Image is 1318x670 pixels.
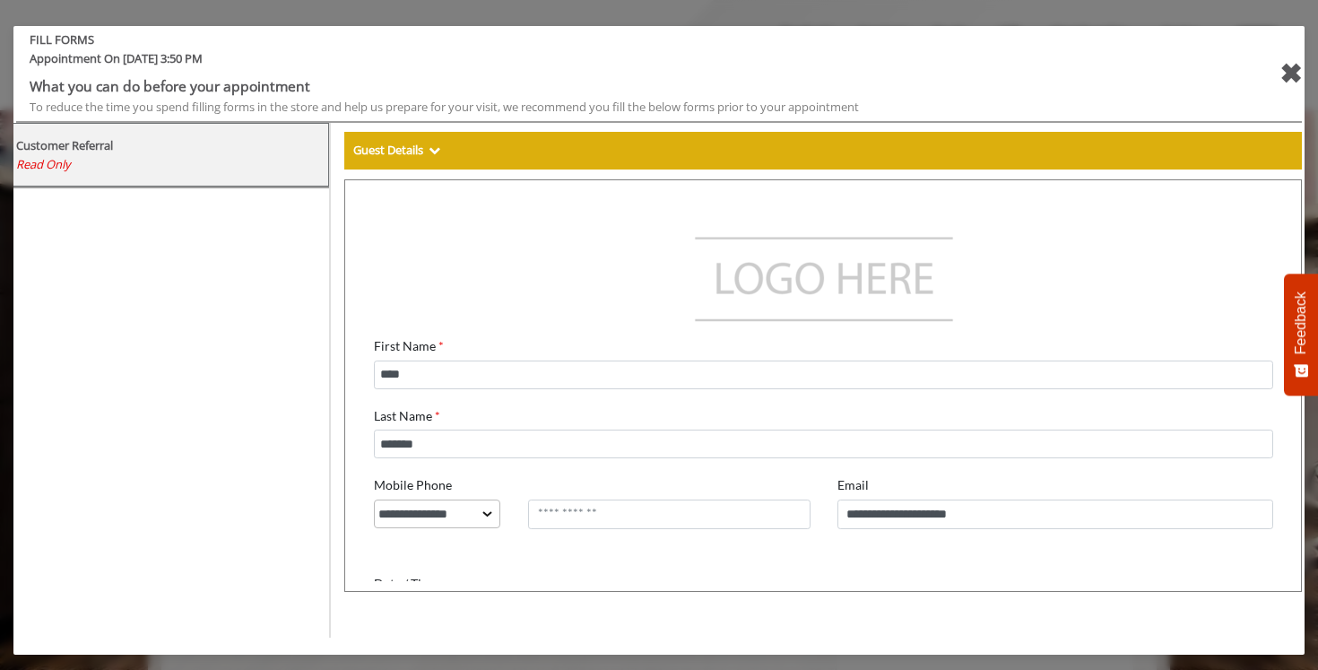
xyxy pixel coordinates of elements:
[429,142,440,158] span: Show
[30,98,1180,117] div: To reduce the time you spend filling forms in the store and help us prepare for your visit, we re...
[16,137,113,153] b: Customer Referral
[16,30,1193,49] b: FILL FORMS
[16,156,71,172] span: Read Only
[344,132,1302,170] div: Guest Details Show
[16,49,1193,75] span: Appointment On [DATE] 3:50 PM
[344,179,1302,592] iframe: formsViewWeb
[482,281,514,310] label: Email
[1293,291,1309,354] span: Feedback
[353,142,423,158] b: Guest Details
[1279,52,1302,95] div: close forms
[1284,274,1318,396] button: Feedback - Show survey
[30,76,310,96] b: What you can do before your appointment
